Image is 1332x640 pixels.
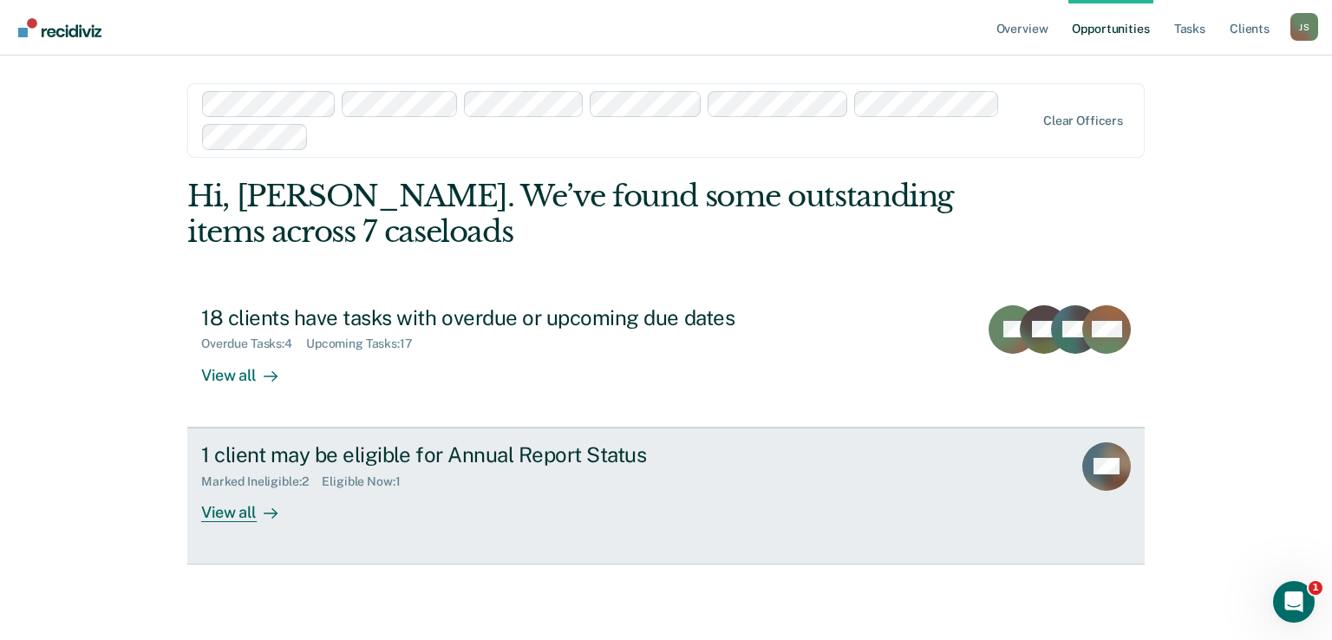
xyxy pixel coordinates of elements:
[322,474,414,489] div: Eligible Now : 1
[187,179,953,250] div: Hi, [PERSON_NAME]. We’ve found some outstanding items across 7 caseloads
[201,488,298,522] div: View all
[201,305,810,330] div: 18 clients have tasks with overdue or upcoming due dates
[1309,581,1322,595] span: 1
[187,291,1145,428] a: 18 clients have tasks with overdue or upcoming due datesOverdue Tasks:4Upcoming Tasks:17View all
[201,351,298,385] div: View all
[1043,114,1123,128] div: Clear officers
[1290,13,1318,41] button: Profile dropdown button
[1273,581,1315,623] iframe: Intercom live chat
[187,428,1145,565] a: 1 client may be eligible for Annual Report StatusMarked Ineligible:2Eligible Now:1View all
[306,336,427,351] div: Upcoming Tasks : 17
[201,474,322,489] div: Marked Ineligible : 2
[18,18,101,37] img: Recidiviz
[1290,13,1318,41] div: J S
[201,336,306,351] div: Overdue Tasks : 4
[201,442,810,467] div: 1 client may be eligible for Annual Report Status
